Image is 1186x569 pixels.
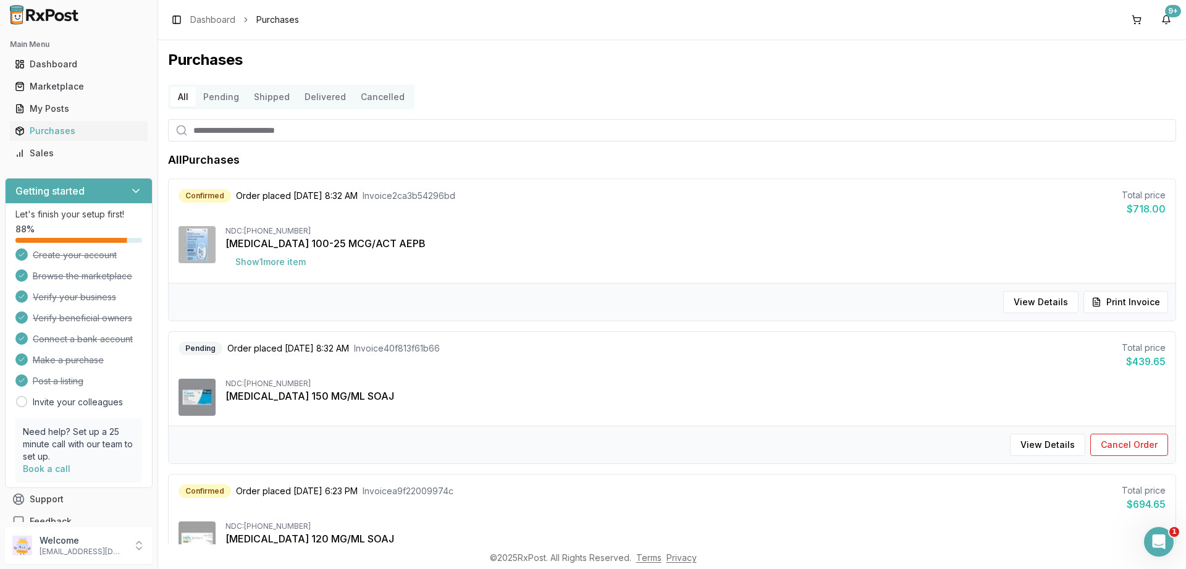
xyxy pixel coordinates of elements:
span: Order placed [DATE] 8:32 AM [227,342,349,355]
p: Let's finish your setup first! [15,208,142,221]
div: [MEDICAL_DATA] 150 MG/ML SOAJ [225,389,1166,403]
span: Invoice 2ca3b54296bd [363,190,455,202]
div: NDC: [PHONE_NUMBER] [225,226,1166,236]
button: Cancel Order [1090,434,1168,456]
span: Purchases [256,14,299,26]
a: My Posts [10,98,148,120]
button: Sales [5,143,153,163]
button: Pending [196,87,246,107]
div: My Posts [15,103,143,115]
p: [EMAIL_ADDRESS][DOMAIN_NAME] [40,547,125,557]
span: Invoice a9f22009974c [363,485,453,497]
div: Dashboard [15,58,143,70]
div: [MEDICAL_DATA] 120 MG/ML SOAJ [225,531,1166,546]
button: Dashboard [5,54,153,74]
div: $694.65 [1122,497,1166,512]
button: Support [5,488,153,510]
h3: Getting started [15,183,85,198]
div: Sales [15,147,143,159]
a: Invite your colleagues [33,396,123,408]
button: Shipped [246,87,297,107]
button: Marketplace [5,77,153,96]
span: Order placed [DATE] 8:32 AM [236,190,358,202]
button: Delivered [297,87,353,107]
span: Feedback [30,515,72,528]
span: Verify your business [33,291,116,303]
div: Total price [1122,189,1166,201]
div: Confirmed [179,189,231,203]
button: Show1more item [225,251,316,273]
a: Book a call [23,463,70,474]
div: NDC: [PHONE_NUMBER] [225,379,1166,389]
button: Purchases [5,121,153,141]
p: Need help? Set up a 25 minute call with our team to set up. [23,426,135,463]
span: Verify beneficial owners [33,312,132,324]
img: Emgality 120 MG/ML SOAJ [179,521,216,558]
button: Print Invoice [1083,291,1168,313]
span: Create your account [33,249,117,261]
h2: Main Menu [10,40,148,49]
span: 1 [1169,527,1179,537]
div: $439.65 [1122,354,1166,369]
button: View Details [1010,434,1085,456]
a: Terms [636,552,662,563]
div: NDC: [PHONE_NUMBER] [225,521,1166,531]
button: View Details [1003,291,1079,313]
button: My Posts [5,99,153,119]
button: 9+ [1156,10,1176,30]
img: RxPost Logo [5,5,84,25]
span: Invoice 40f813f61b66 [354,342,440,355]
span: 88 % [15,223,35,235]
img: Breo Ellipta 100-25 MCG/ACT AEPB [179,226,216,263]
h1: All Purchases [168,151,240,169]
button: Feedback [5,510,153,533]
span: Make a purchase [33,354,104,366]
img: Praluent 150 MG/ML SOAJ [179,379,216,416]
iframe: Intercom live chat [1144,527,1174,557]
button: Cancelled [353,87,412,107]
div: Purchases [15,125,143,137]
div: $718.00 [1122,201,1166,216]
div: Confirmed [179,484,231,498]
div: Pending [179,342,222,355]
div: [MEDICAL_DATA] 100-25 MCG/ACT AEPB [225,236,1166,251]
button: All [170,87,196,107]
span: Post a listing [33,375,83,387]
a: Privacy [667,552,697,563]
nav: breadcrumb [190,14,299,26]
a: Purchases [10,120,148,142]
h1: Purchases [168,50,1176,70]
a: Marketplace [10,75,148,98]
div: Total price [1122,484,1166,497]
div: Total price [1122,342,1166,354]
a: Sales [10,142,148,164]
img: User avatar [12,536,32,555]
a: Dashboard [190,14,235,26]
a: Dashboard [10,53,148,75]
div: 9+ [1165,5,1181,17]
span: Order placed [DATE] 6:23 PM [236,485,358,497]
span: Connect a bank account [33,333,133,345]
p: Welcome [40,534,125,547]
div: Marketplace [15,80,143,93]
span: Browse the marketplace [33,270,132,282]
